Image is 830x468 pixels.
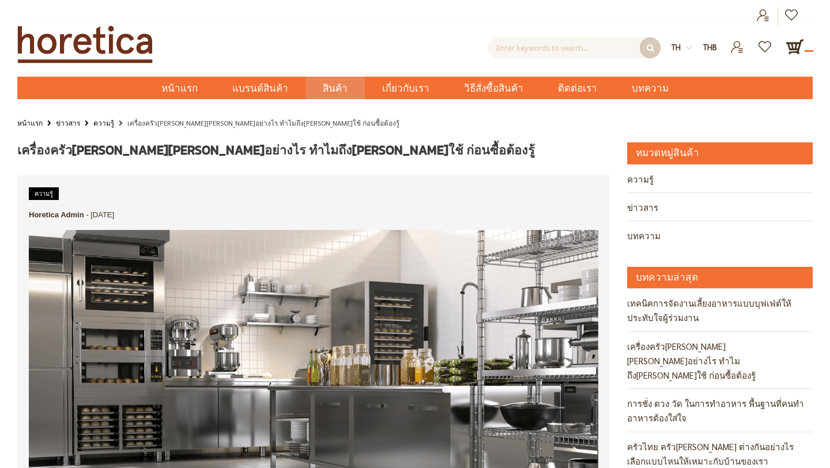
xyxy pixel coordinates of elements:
a: หน้าแรก [144,77,215,99]
span: - [86,210,88,219]
a: หน้าแรก [17,116,43,129]
img: dropdown-icon.svg [686,45,692,51]
span: เกี่ยวกับเรา [382,77,429,100]
a: เข้าสู่ระบบ [723,37,752,47]
a: บทความ [614,77,686,99]
a: การชั่ง ตวง วัด ในการทำอาหาร พื้นฐานที่คนทำอาหารต้องใส่ใจ [627,389,813,431]
a: เกี่ยวกับเรา [365,77,447,99]
span: บทความ [632,77,669,100]
img: Horetica.com [17,25,153,63]
a: เครื่องครัว[PERSON_NAME][PERSON_NAME]อย่างไร ทำไมถึง[PERSON_NAME]ใช้ ก่อนซื้อต้องรู้ [627,332,813,389]
strong: เครื่องครัว[PERSON_NAME][PERSON_NAME]อย่างไร ทำไมถึง[PERSON_NAME]ใช้ ก่อนซื้อต้องรู้ [127,118,399,127]
a: เข้าสู่ระบบ [778,7,806,25]
a: บทความ [627,221,813,249]
span: สินค้า [323,77,348,100]
a: ติดต่อเรา [541,77,614,99]
span: วิธีสั่งซื้อสินค้า [464,77,523,100]
a: รายการโปรด [752,37,780,47]
a: เข้าสู่ระบบ [749,7,778,25]
span: แบรนด์สินค้า [232,77,288,100]
a: ความรู้ [627,165,813,193]
a: แบรนด์สินค้า [215,77,305,99]
a: วิธีสั่งซื้อสินค้า [447,77,541,99]
a: ข่าวสาร [56,116,80,129]
a: สินค้า [305,77,365,99]
span: th [671,42,681,52]
a: เทคนิคการจัดงานเลี้ยงอาหารแบบบุฟเฟ่ต์ให้ประทับใจผู้ร่วมงาน [627,289,813,331]
span: ติดต่อเรา [558,77,597,100]
span: THB [703,42,717,52]
strong: หมวดหมู่สินค้า [636,145,699,161]
a: ความรู้ [29,187,59,200]
a: Horetica Admin [29,210,84,219]
a: ข่าวสาร [627,193,813,221]
strong: บทความล่าสุด [636,270,698,286]
span: [DATE] [90,210,114,219]
span: เครื่องครัว[PERSON_NAME][PERSON_NAME]อย่างไร ทำไมถึง[PERSON_NAME]ใช้ ก่อนซื้อต้องรู้ [17,141,535,160]
span: หน้าแรก [161,81,198,96]
a: ความรู้ [93,116,114,129]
